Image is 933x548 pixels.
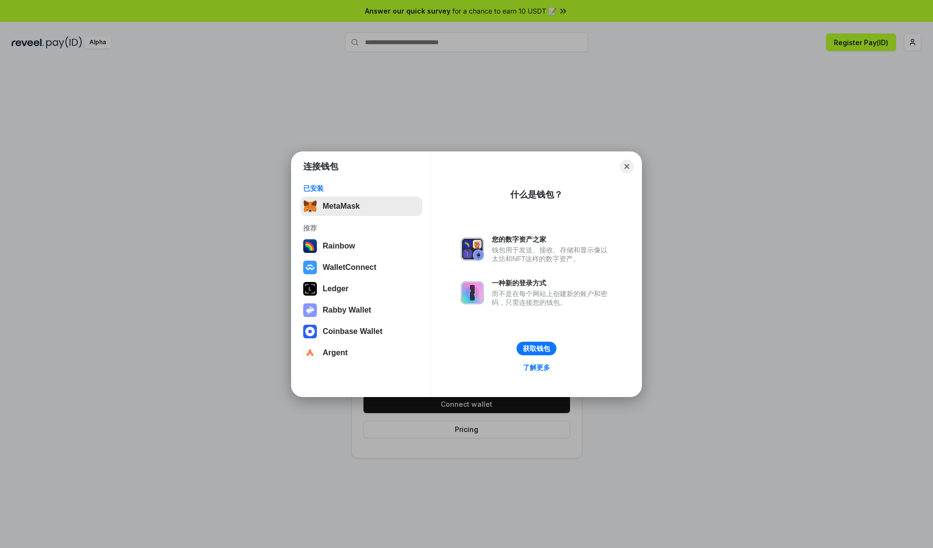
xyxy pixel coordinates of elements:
[303,239,317,253] img: svg+xml,%3Csvg%20width%3D%22120%22%20height%3D%22120%22%20viewBox%3D%220%200%20120%20120%22%20fil...
[517,361,556,374] a: 了解更多
[323,242,355,250] div: Rainbow
[517,342,556,355] button: 获取钱包
[323,306,371,315] div: Rabby Wallet
[492,246,612,263] div: 钱包用于发送、接收、存储和显示像以太坊和NFT这样的数字资产。
[323,327,382,336] div: Coinbase Wallet
[323,202,360,211] div: MetaMask
[303,199,317,213] img: svg+xml,%3Csvg%20fill%3D%22none%22%20height%3D%2233%22%20viewBox%3D%220%200%2035%2033%22%20width%...
[303,346,317,360] img: svg+xml,%3Csvg%20width%3D%2228%22%20height%3D%2228%22%20viewBox%3D%220%200%2028%2028%22%20fill%3D...
[492,235,612,244] div: 您的数字资产之家
[300,322,422,341] button: Coinbase Wallet
[492,289,612,307] div: 而不是在每个网站上创建新的账户和密码，只需连接您的钱包。
[461,237,484,261] img: svg+xml,%3Csvg%20xmlns%3D%22http%3A%2F%2Fwww.w3.org%2F2000%2Fsvg%22%20fill%3D%22none%22%20viewBox...
[523,363,550,372] div: 了解更多
[323,349,348,357] div: Argent
[303,161,338,172] h1: 连接钱包
[461,281,484,304] img: svg+xml,%3Csvg%20xmlns%3D%22http%3A%2F%2Fwww.w3.org%2F2000%2Fsvg%22%20fill%3D%22none%22%20viewBox...
[620,160,634,173] button: Close
[300,343,422,363] button: Argent
[300,236,422,256] button: Rainbow
[300,197,422,216] button: MetaMask
[510,189,563,200] div: 什么是钱包？
[303,282,317,296] img: svg+xml,%3Csvg%20xmlns%3D%22http%3A%2F%2Fwww.w3.org%2F2000%2Fsvg%22%20width%3D%2228%22%20height%3...
[303,224,419,232] div: 推荐
[303,325,317,338] img: svg+xml,%3Csvg%20width%3D%2228%22%20height%3D%2228%22%20viewBox%3D%220%200%2028%2028%22%20fill%3D...
[300,300,422,320] button: Rabby Wallet
[303,184,419,193] div: 已安装
[303,303,317,317] img: svg+xml,%3Csvg%20xmlns%3D%22http%3A%2F%2Fwww.w3.org%2F2000%2Fsvg%22%20fill%3D%22none%22%20viewBox...
[323,284,348,293] div: Ledger
[303,261,317,274] img: svg+xml,%3Csvg%20width%3D%2228%22%20height%3D%2228%22%20viewBox%3D%220%200%2028%2028%22%20fill%3D...
[300,258,422,277] button: WalletConnect
[300,279,422,299] button: Ledger
[323,263,377,272] div: WalletConnect
[523,344,550,353] div: 获取钱包
[492,279,612,287] div: 一种新的登录方式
